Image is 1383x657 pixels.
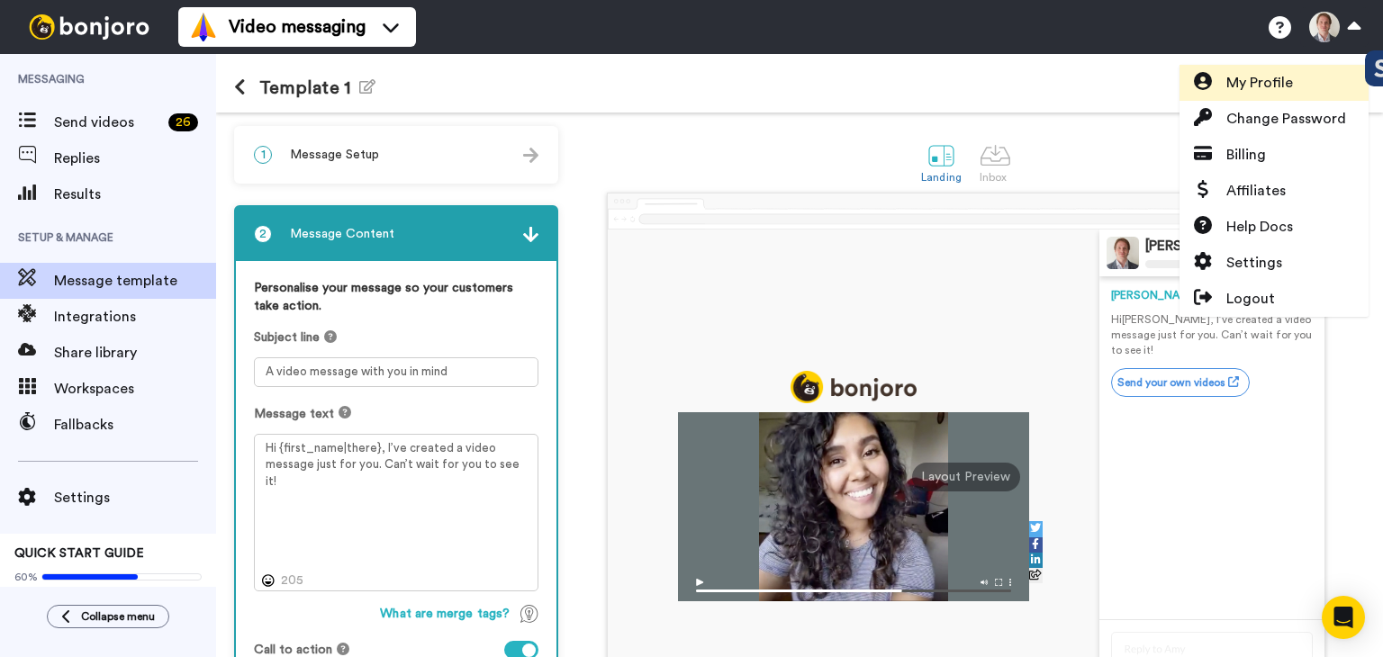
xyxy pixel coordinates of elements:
div: 1Message Setup [234,126,558,184]
a: My Profile [1180,65,1369,101]
span: Message text [254,405,334,423]
img: player-controls-full.svg [678,570,1029,601]
span: Message Setup [290,146,379,164]
span: Send videos [54,112,161,133]
img: Profile Image [1107,237,1139,269]
span: 60% [14,570,38,584]
span: Share library [54,342,216,364]
p: Hi [PERSON_NAME] , I’ve created a video message just for you. Can’t wait for you to see it! [1111,312,1313,358]
div: [PERSON_NAME] [1111,288,1313,303]
span: 2 [254,225,272,243]
a: Affiliates [1180,173,1369,209]
span: Integrations [54,306,216,328]
span: Help Docs [1226,216,1293,238]
a: Help Docs [1180,209,1369,245]
textarea: Hi {first_name|there}, I’ve created a video message just for you. Can’t wait for you to see it! [254,434,538,592]
span: Message template [54,270,216,292]
span: Replies [54,148,216,169]
img: arrow.svg [523,148,538,163]
span: QUICK START GUIDE [14,547,144,560]
a: Billing [1180,137,1369,173]
span: Workspaces [54,378,216,400]
span: Change Password [1226,108,1346,130]
span: Results [54,184,216,205]
span: Settings [1226,252,1282,274]
label: Personalise your message so your customers take action. [254,279,538,315]
img: logo_full.png [791,371,917,403]
span: Message Content [290,225,394,243]
div: Inbox [980,171,1011,184]
span: Collapse menu [81,609,155,624]
div: Layout Preview [912,463,1020,491]
a: Inbox [971,130,1020,193]
textarea: A video message with you in mind [254,357,538,387]
span: My Profile [1226,72,1293,94]
span: Video messaging [229,14,366,40]
img: vm-color.svg [189,13,218,41]
a: Change Password [1180,101,1369,137]
img: TagTips.svg [520,605,538,623]
h1: Template 1 [234,77,375,98]
a: Landing [912,130,971,193]
a: Settings [1180,245,1369,281]
span: What are merge tags? [380,605,510,623]
span: Settings [54,487,216,508]
span: Subject line [254,328,320,346]
div: [PERSON_NAME] [1145,238,1259,255]
a: Send your own videos [1111,368,1250,397]
span: Fallbacks [54,414,216,436]
div: 26 [168,113,198,131]
span: Affiliates [1226,180,1286,202]
button: Collapse menu [47,605,169,628]
a: Logout [1180,281,1369,317]
div: Open Intercom Messenger [1322,596,1365,639]
img: bj-logo-header-white.svg [22,14,157,40]
span: Logout [1226,288,1275,310]
span: 1 [254,146,272,164]
img: arrow.svg [523,227,538,242]
div: Landing [921,171,962,184]
span: Billing [1226,144,1266,166]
